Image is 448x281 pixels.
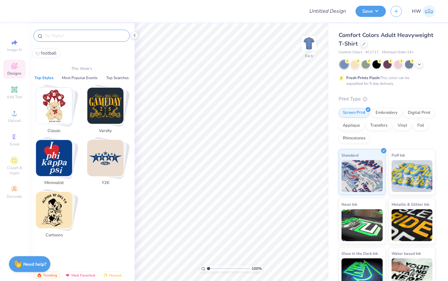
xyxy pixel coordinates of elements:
span: Y2K [95,180,116,186]
span: Glow in the Dark Ink [342,250,378,257]
span: # C1717 [365,50,379,55]
img: Hannah Wang [423,5,435,18]
span: Designs [7,71,21,76]
img: trending.gif [37,273,42,277]
span: Add Text [7,94,22,100]
img: Varsity [87,88,123,124]
button: Top Searches [104,75,131,81]
button: Save [356,6,386,17]
button: football0 [32,48,60,58]
div: Applique [339,121,364,130]
div: Digital Print [404,108,435,118]
div: Newest [100,271,124,279]
img: Classic [36,88,72,124]
strong: Fresh Prints Flash: [346,75,380,80]
span: Puff Ink [392,152,405,159]
span: Classic [44,128,64,134]
img: Minimalist [36,140,72,176]
img: Metallic & Glitter Ink [392,209,433,241]
button: Stack Card Button Classic [32,87,80,137]
button: Stack Card Button Y2K [83,140,131,189]
div: Foil [413,121,428,130]
span: Greek [10,142,19,147]
div: Trending [34,271,60,279]
button: Stack Card Button Varsity [83,87,131,137]
span: Water based Ink [392,250,421,257]
div: This color can be expedited for 5 day delivery. [346,75,425,86]
button: Most Popular Events [60,75,99,81]
span: Decorate [7,194,22,199]
div: Screen Print [339,108,370,118]
span: 100 % [252,266,262,271]
span: Upload [8,118,21,123]
button: Top Styles [33,75,55,81]
img: most_fav.gif [65,273,70,277]
span: Comfort Colors [339,50,362,55]
div: Embroidery [371,108,402,118]
p: This Week's [71,66,92,71]
div: Rhinestones [339,134,370,143]
div: Print Type [339,95,435,103]
span: football [41,50,56,56]
img: Puff Ink [392,160,433,192]
img: Newest.gif [103,273,108,277]
span: Minimalist [44,180,64,186]
img: Neon Ink [342,209,383,241]
input: Untitled Design [304,5,351,18]
span: HW [412,8,421,15]
span: Standard [342,152,358,159]
input: Try "Alpha" [44,33,126,39]
span: Comfort Colors Adult Heavyweight T-Shirt [339,31,433,48]
span: Neon Ink [342,201,357,208]
span: Clipart & logos [3,165,26,175]
button: Stack Card Button Minimalist [32,140,80,189]
img: Back [303,37,315,50]
span: Metallic & Glitter Ink [392,201,429,208]
strong: Need help? [23,261,46,267]
div: Vinyl [393,121,411,130]
span: Varsity [95,128,116,134]
span: Image AI [7,47,22,52]
div: Back [305,53,313,59]
span: Minimum Order: 24 + [382,50,414,55]
span: Cartoons [44,232,64,239]
img: Standard [342,160,383,192]
img: Cartoons [36,192,72,228]
div: Most Favorited [62,271,98,279]
a: HW [412,5,435,18]
img: Y2K [87,140,123,176]
div: Transfers [366,121,392,130]
button: Stack Card Button Cartoons [32,192,80,241]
